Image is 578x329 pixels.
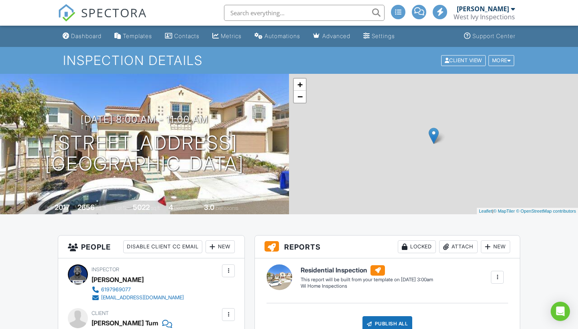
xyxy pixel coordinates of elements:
div: Advanced [322,32,350,39]
div: Contacts [174,32,199,39]
input: Search everything... [224,5,385,21]
a: Support Center [461,29,519,44]
a: Automations (Advanced) [251,29,303,44]
span: Client [92,310,109,316]
div: 6197969077 [101,286,131,293]
span: Inspector [92,266,119,272]
div: Automations [265,32,300,39]
div: 4 [169,203,173,211]
div: [PERSON_NAME] [92,274,144,286]
div: More [488,55,515,66]
a: SPECTORA [58,11,147,28]
div: New [481,240,510,253]
div: [PERSON_NAME] [457,5,509,13]
a: Contacts [162,29,203,44]
div: Templates [123,32,152,39]
div: 3.0 [204,203,214,211]
h3: [DATE] 8:00 am - 11:00 am [81,114,208,125]
span: sq. ft. [96,205,107,211]
a: Advanced [310,29,354,44]
div: Wi Home Inspections [301,283,433,290]
h3: People [58,236,244,258]
a: Client View [440,57,488,63]
div: 2017 [55,203,70,211]
div: Dashboard [71,32,102,39]
a: Settings [360,29,398,44]
span: SPECTORA [81,4,147,21]
span: Built [45,205,53,211]
div: 5022 [133,203,150,211]
h6: Residential Inspection [301,265,433,276]
div: | [477,208,578,215]
div: This report will be built from your template on [DATE] 3:00am [301,276,433,283]
a: © OpenStreetMap contributors [516,209,576,213]
span: Lot Size [115,205,132,211]
a: Leaflet [479,209,492,213]
h3: Reports [255,236,520,258]
a: Zoom out [294,91,306,103]
a: Metrics [209,29,245,44]
div: Open Intercom Messenger [551,302,570,321]
span: sq.ft. [151,205,161,211]
div: 2656 [77,203,95,211]
div: Attach [439,240,478,253]
div: Disable Client CC Email [123,240,202,253]
div: Metrics [221,32,242,39]
a: [EMAIL_ADDRESS][DOMAIN_NAME] [92,294,184,302]
div: [PERSON_NAME] Tum [92,317,158,329]
span: bedrooms [174,205,196,211]
div: Support Center [472,32,515,39]
img: The Best Home Inspection Software - Spectora [58,4,75,22]
a: © MapTiler [493,209,515,213]
div: Settings [372,32,395,39]
div: Client View [441,55,486,66]
a: Templates [111,29,155,44]
h1: [STREET_ADDRESS] [GEOGRAPHIC_DATA] [45,132,244,175]
a: 6197969077 [92,286,184,294]
h1: Inspection Details [63,53,515,67]
a: Dashboard [59,29,105,44]
div: New [206,240,235,253]
div: West Ivy Inspections [454,13,515,21]
div: [EMAIL_ADDRESS][DOMAIN_NAME] [101,294,184,301]
span: bathrooms [216,205,238,211]
div: Locked [398,240,436,253]
a: Zoom in [294,79,306,91]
